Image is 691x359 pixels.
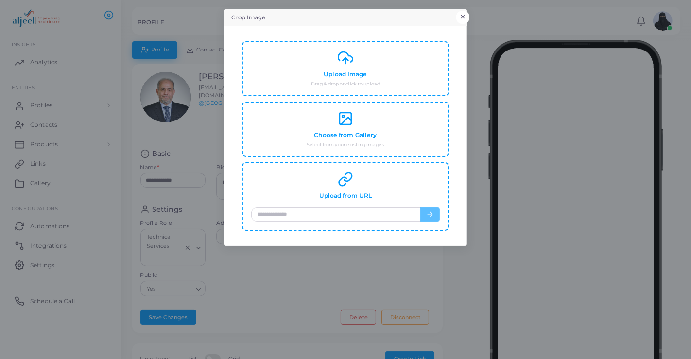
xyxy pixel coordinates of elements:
small: Select from your existing images [307,141,384,148]
button: Close [456,11,469,23]
h4: Upload Image [324,71,367,78]
h5: Crop Image [231,14,265,22]
h4: Choose from Gallery [314,132,377,139]
small: Drag & drop or click to upload [311,81,380,87]
h4: Upload from URL [319,192,372,200]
